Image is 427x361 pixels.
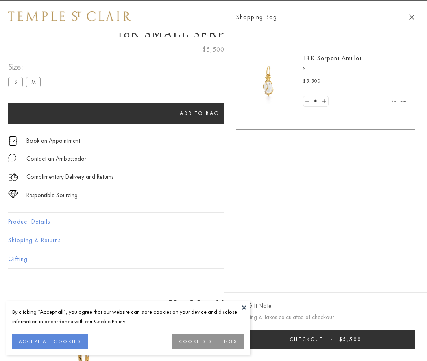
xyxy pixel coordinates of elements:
a: Book an Appointment [26,136,80,145]
button: Add Gift Note [236,301,271,311]
p: Complimentary Delivery and Returns [26,172,113,182]
img: MessageIcon-01_2.svg [8,154,16,162]
div: By clicking “Accept all”, you agree that our website can store cookies on your device and disclos... [12,307,244,326]
button: Product Details [8,213,419,231]
span: Checkout [290,336,323,343]
img: P51836-E11SERPPV [244,57,293,106]
button: COOKIES SETTINGS [172,334,244,349]
span: Shopping Bag [236,12,277,22]
h3: You May Also Like [20,298,407,311]
div: Contact an Ambassador [26,154,86,164]
label: M [26,77,41,87]
img: icon_sourcing.svg [8,190,18,198]
button: Checkout $5,500 [236,330,415,349]
button: Add to bag [8,103,391,124]
span: Add to bag [180,110,220,117]
p: S [303,65,407,73]
span: $5,500 [303,77,321,85]
button: ACCEPT ALL COOKIES [12,334,88,349]
button: Close Shopping Bag [409,14,415,20]
img: icon_appointment.svg [8,136,18,146]
button: Gifting [8,250,419,268]
label: S [8,77,23,87]
button: Shipping & Returns [8,231,419,250]
a: 18K Serpent Amulet [303,54,362,62]
span: $5,500 [339,336,362,343]
a: Set quantity to 0 [303,96,312,107]
img: Temple St. Clair [8,11,131,21]
h1: 18K Small Serpent Amulet [8,26,419,40]
a: Remove [391,97,407,106]
a: Set quantity to 2 [320,96,328,107]
span: Size: [8,60,44,74]
img: icon_delivery.svg [8,172,18,182]
div: Responsible Sourcing [26,190,78,200]
span: $5,500 [203,44,224,55]
p: Shipping & taxes calculated at checkout [236,312,415,322]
